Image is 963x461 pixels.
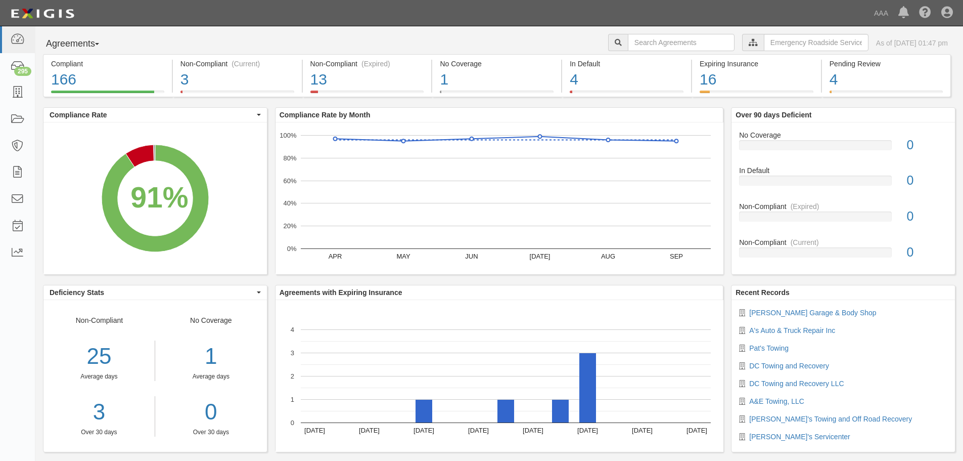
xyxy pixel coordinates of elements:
div: 295 [14,67,31,76]
div: As of [DATE] 01:47 pm [876,38,948,48]
text: APR [328,253,342,260]
div: 0 [899,172,955,190]
svg: A chart. [43,122,267,274]
div: 25 [43,341,155,372]
a: Non-Compliant(Expired)13 [303,91,432,99]
a: DC Towing and Recovery LLC [749,380,844,388]
a: Compliant166 [43,91,172,99]
a: Non-Compliant(Expired)0 [739,201,947,237]
text: 60% [283,177,296,184]
button: Deficiency Stats [43,285,267,300]
a: 0 [163,396,259,428]
div: 166 [51,69,164,91]
div: In Default [570,59,683,69]
div: 4 [830,69,943,91]
text: 80% [283,154,296,162]
div: Non-Compliant [731,237,955,247]
b: Compliance Rate by Month [280,111,371,119]
a: No Coverage0 [739,130,947,166]
div: 4 [570,69,683,91]
text: 4 [291,326,294,333]
a: [PERSON_NAME]'s Towing and Off Road Recovery [749,415,912,423]
svg: A chart. [276,122,723,274]
text: MAY [396,253,410,260]
b: Over 90 days Deficient [736,111,811,119]
a: In Default0 [739,165,947,201]
button: Compliance Rate [43,108,267,122]
b: Recent Records [736,288,790,297]
div: Non-Compliant [43,315,155,437]
div: (Current) [791,237,819,247]
text: 0% [287,245,296,253]
text: [DATE] [529,253,550,260]
button: Agreements [43,34,119,54]
div: 0 [899,136,955,154]
text: [DATE] [523,427,543,434]
a: AAA [869,3,893,23]
text: 2 [291,372,294,380]
div: No Coverage [731,130,955,140]
div: Non-Compliant [731,201,955,212]
a: A&E Towing, LLC [749,397,804,405]
a: [PERSON_NAME]'s Servicenter [749,433,850,441]
text: [DATE] [304,427,325,434]
text: AUG [601,253,615,260]
div: 16 [700,69,813,91]
input: Search Agreements [628,34,735,51]
a: 3 [43,396,155,428]
text: 3 [291,349,294,357]
text: [DATE] [577,427,598,434]
text: [DATE] [414,427,434,434]
i: Help Center - Complianz [919,7,931,19]
text: 0 [291,419,294,427]
div: 0 [899,207,955,226]
div: Expiring Insurance [700,59,813,69]
a: Pat's Towing [749,344,789,352]
text: [DATE] [468,427,489,434]
a: No Coverage1 [432,91,561,99]
a: In Default4 [562,91,691,99]
div: 0 [899,243,955,262]
div: Over 30 days [163,428,259,437]
div: Average days [43,372,155,381]
div: (Current) [232,59,260,69]
a: Non-Compliant(Current)0 [739,237,947,266]
span: Deficiency Stats [50,287,254,298]
a: Non-Compliant(Current)3 [173,91,302,99]
div: 1 [440,69,554,91]
b: Agreements with Expiring Insurance [280,288,402,297]
div: 3 [180,69,294,91]
a: Pending Review4 [822,91,951,99]
div: No Coverage [155,315,267,437]
a: [PERSON_NAME] Garage & Body Shop [749,309,876,317]
text: 40% [283,199,296,207]
text: 20% [283,222,296,230]
a: Expiring Insurance16 [692,91,821,99]
input: Emergency Roadside Service (ERS) [764,34,868,51]
div: 91% [130,177,188,219]
text: 100% [280,132,297,139]
svg: A chart. [276,300,723,452]
div: In Default [731,165,955,176]
div: Non-Compliant (Current) [180,59,294,69]
text: [DATE] [686,427,707,434]
div: 1 [163,341,259,372]
div: Non-Compliant (Expired) [310,59,424,69]
text: JUN [465,253,478,260]
div: Compliant [51,59,164,69]
div: (Expired) [361,59,390,69]
a: DC Towing and Recovery [749,362,829,370]
a: A's Auto & Truck Repair Inc [749,326,835,334]
img: logo-5460c22ac91f19d4615b14bd174203de0afe785f0fc80cf4dbbc73dc1793850b.png [8,5,77,23]
div: Pending Review [830,59,943,69]
div: Average days [163,372,259,381]
div: Over 30 days [43,428,155,437]
div: No Coverage [440,59,554,69]
span: Compliance Rate [50,110,254,120]
text: SEP [670,253,683,260]
div: (Expired) [791,201,819,212]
